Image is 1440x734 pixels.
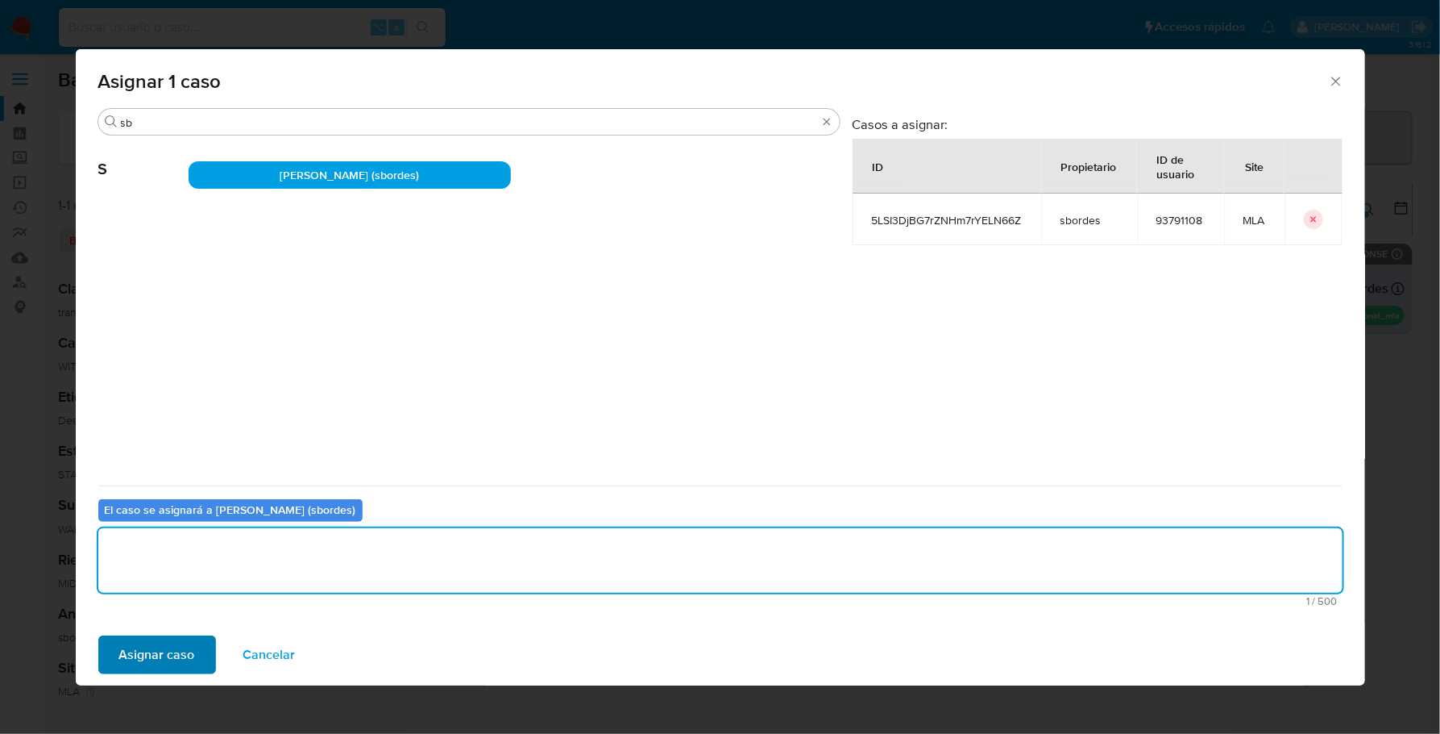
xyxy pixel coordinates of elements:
b: El caso se asignará a [PERSON_NAME] (sbordes) [105,502,356,518]
button: Asignar caso [98,636,216,674]
span: Máximo 500 caracteres [103,596,1338,607]
span: sbordes [1060,213,1118,227]
span: Cancelar [243,637,296,673]
span: [PERSON_NAME] (sbordes) [280,167,419,183]
button: Cerrar ventana [1328,73,1342,88]
div: assign-modal [76,49,1365,686]
button: Buscar [105,115,118,128]
span: 93791108 [1156,213,1205,227]
div: Site [1226,147,1284,186]
span: 5LSI3DjBG7rZNHm7rYELN66Z [872,213,1022,227]
h3: Casos a asignar: [853,116,1342,132]
span: MLA [1243,213,1265,227]
button: icon-button [1304,210,1323,229]
input: Buscar analista [121,115,817,130]
span: Asignar caso [119,637,195,673]
div: ID [853,147,903,186]
span: Asignar 1 caso [98,72,1329,91]
div: [PERSON_NAME] (sbordes) [189,161,511,189]
button: Borrar [820,115,833,128]
div: Propietario [1042,147,1136,186]
span: S [98,136,189,179]
button: Cancelar [222,636,317,674]
div: ID de usuario [1138,140,1223,193]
